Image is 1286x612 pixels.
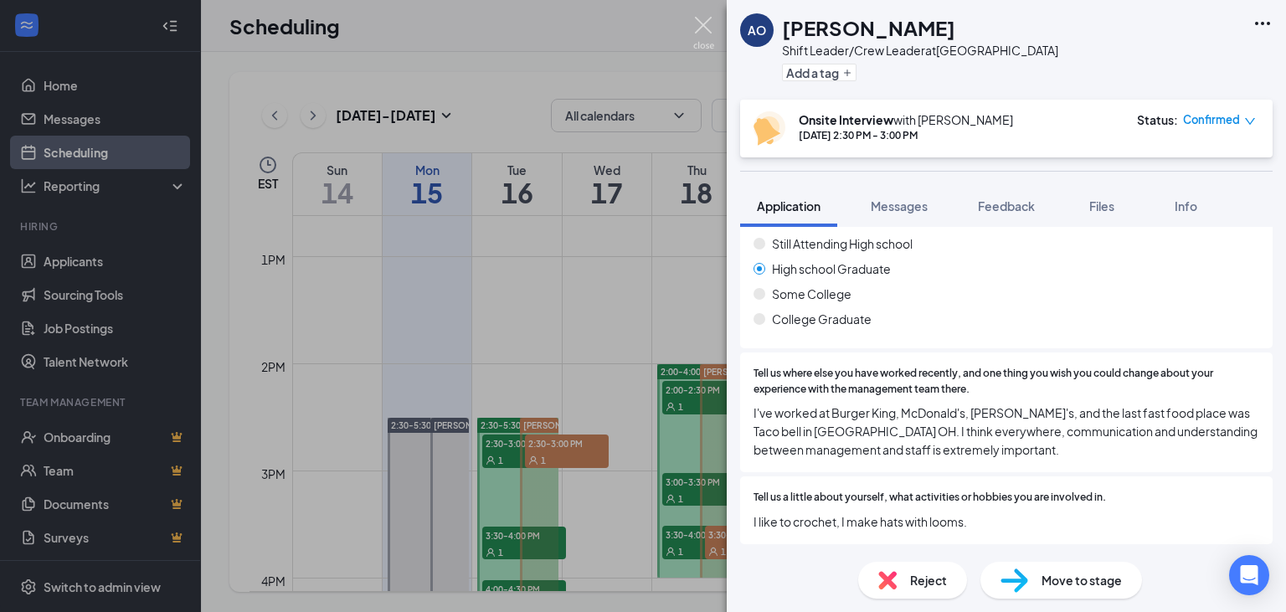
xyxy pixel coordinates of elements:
span: Still Attending High school [772,234,913,253]
div: [DATE] 2:30 PM - 3:00 PM [799,128,1013,142]
span: College Graduate [772,310,872,328]
div: Open Intercom Messenger [1229,555,1269,595]
span: Feedback [978,198,1035,213]
span: down [1244,116,1256,127]
span: Files [1089,198,1114,213]
b: Onsite Interview [799,112,893,127]
span: I've worked at Burger King, McDonald's, [PERSON_NAME]'s, and the last fast food place was Taco be... [754,404,1259,459]
span: High school Graduate [772,260,891,278]
span: I like to crochet, I make hats with looms. [754,512,1259,531]
span: Application [757,198,820,213]
svg: Ellipses [1253,13,1273,33]
div: Status : [1137,111,1178,128]
span: Reject [910,571,947,589]
button: PlusAdd a tag [782,64,856,81]
span: Some College [772,285,851,303]
div: AO [748,22,766,39]
span: Tell us where else you have worked recently, and one thing you wish you could change about your e... [754,366,1259,398]
div: Shift Leader/Crew Leader at [GEOGRAPHIC_DATA] [782,42,1058,59]
span: Tell us a little about yourself, what activities or hobbies you are involved in. [754,490,1106,506]
div: with [PERSON_NAME] [799,111,1013,128]
span: Info [1175,198,1197,213]
span: Move to stage [1042,571,1122,589]
span: Messages [871,198,928,213]
h1: [PERSON_NAME] [782,13,955,42]
svg: Plus [842,68,852,78]
span: Confirmed [1183,111,1240,128]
